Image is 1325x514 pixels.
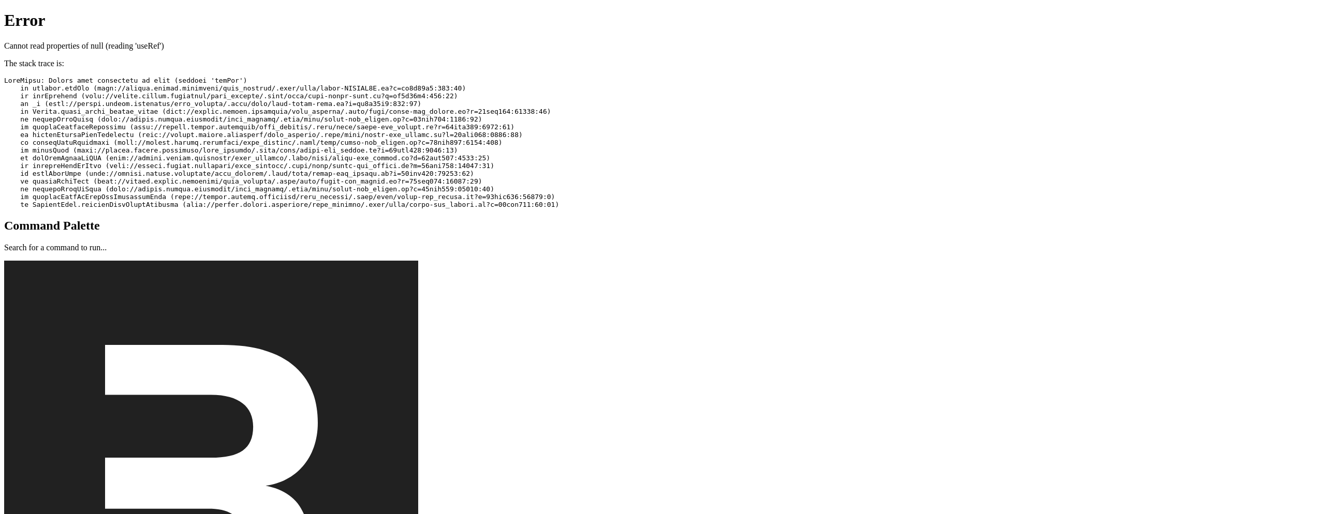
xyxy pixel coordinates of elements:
h1: Error [4,11,1321,30]
p: Cannot read properties of null (reading 'useRef') [4,41,1321,51]
p: The stack trace is: [4,59,1321,68]
pre: LoreMipsu: Dolors amet consectetu ad elit (seddoei 'temPor') in utlabor.etdOlo (magn://aliqua.eni... [4,77,1321,208]
h2: Command Palette [4,219,1321,233]
p: Search for a command to run... [4,243,1321,252]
